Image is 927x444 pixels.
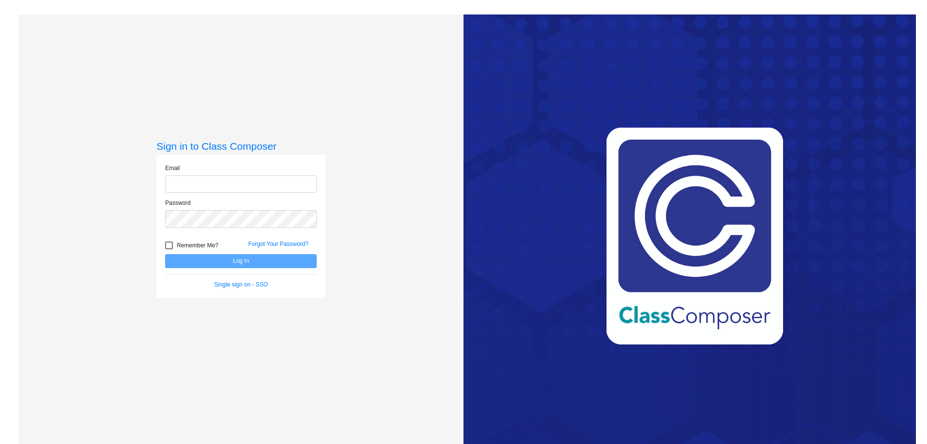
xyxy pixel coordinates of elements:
[156,140,325,152] h3: Sign in to Class Composer
[248,241,309,247] a: Forgot Your Password?
[214,281,268,288] a: Single sign on - SSO
[165,164,180,172] label: Email
[177,240,218,251] span: Remember Me?
[165,199,191,207] label: Password
[165,254,317,268] button: Log In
